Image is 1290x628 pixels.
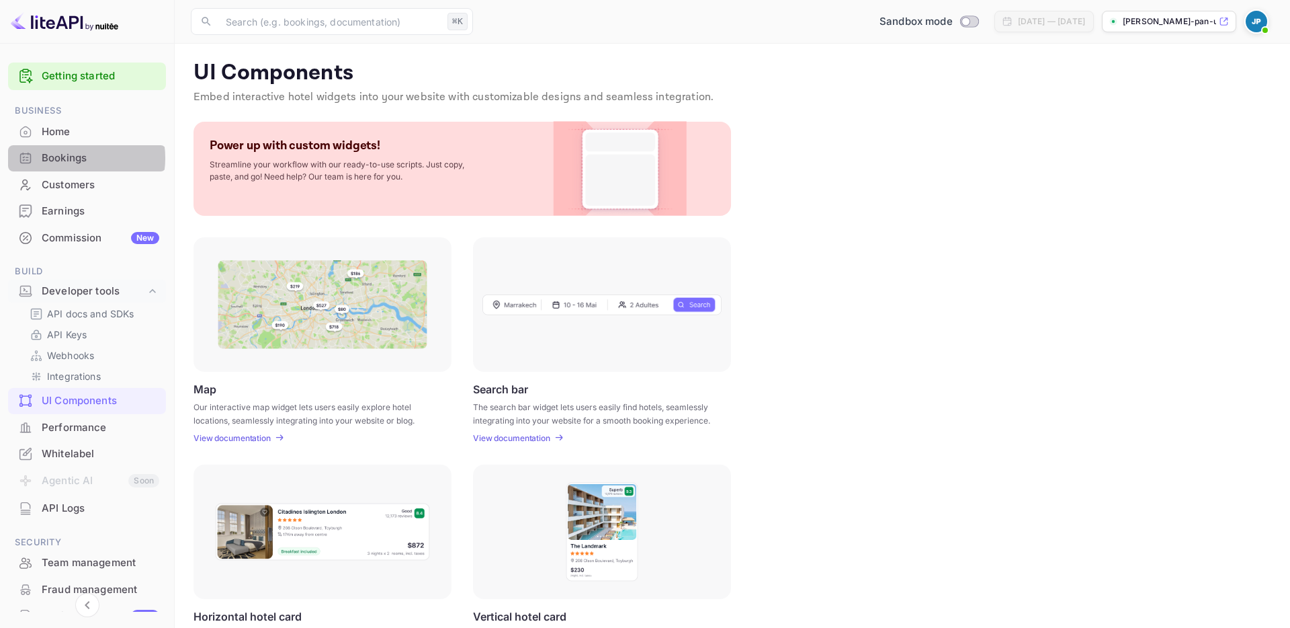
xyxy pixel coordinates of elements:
[8,280,166,303] div: Developer tools
[565,481,639,582] img: Vertical hotel card Frame
[8,63,166,90] div: Getting started
[42,151,159,166] div: Bookings
[47,348,94,362] p: Webhooks
[24,346,161,365] div: Webhooks
[42,420,159,436] div: Performance
[218,8,442,35] input: Search (e.g. bookings, documentation)
[1123,15,1216,28] p: [PERSON_NAME]-pan-un62e.nuitee....
[24,366,161,386] div: Integrations
[193,401,435,425] p: Our interactive map widget lets users easily explore hotel locations, seamlessly integrating into...
[193,433,271,443] p: View documentation
[8,198,166,225] div: Earnings
[8,225,166,251] div: CommissionNew
[42,204,159,219] div: Earnings
[42,555,159,571] div: Team management
[1246,11,1267,32] img: Jeff Pan
[30,327,155,342] a: API Keys
[24,304,161,323] div: API docs and SDKs
[8,225,166,250] a: CommissionNew
[8,441,166,467] div: Whitelabel
[8,603,166,628] a: Audit logsNew
[42,501,159,516] div: API Logs
[8,550,166,576] div: Team management
[8,577,166,602] a: Fraud management
[8,104,166,118] span: Business
[8,198,166,223] a: Earnings
[8,550,166,575] a: Team management
[42,284,146,299] div: Developer tools
[8,119,166,145] div: Home
[1018,15,1085,28] div: [DATE] — [DATE]
[210,138,380,153] p: Power up with custom widgets!
[8,145,166,170] a: Bookings
[42,124,159,140] div: Home
[193,89,1271,106] p: Embed interactive hotel widgets into your website with customizable designs and seamless integrat...
[8,415,166,440] a: Performance
[193,610,302,623] p: Horizontal hotel card
[42,69,159,84] a: Getting started
[42,393,159,409] div: UI Components
[8,535,166,550] span: Security
[473,433,554,443] a: View documentation
[47,369,101,383] p: Integrations
[8,577,166,603] div: Fraud management
[447,13,468,30] div: ⌘K
[874,14,984,30] div: Switch to Production mode
[218,260,427,349] img: Map Frame
[30,348,155,362] a: Webhooks
[473,433,550,443] p: View documentation
[473,401,714,425] p: The search bar widget lets users easily find hotels, seamlessly integrating into your website for...
[193,433,275,443] a: View documentation
[210,159,478,183] p: Streamline your workflow with our ready-to-use scripts. Just copy, paste, and go! Need help? Our ...
[8,496,166,520] a: API Logs
[473,610,566,623] p: Vertical hotel card
[193,60,1271,87] p: UI Components
[47,327,87,342] p: API Keys
[8,119,166,144] a: Home
[42,178,159,193] div: Customers
[214,502,431,561] img: Horizontal hotel card Frame
[30,369,155,383] a: Integrations
[8,441,166,466] a: Whitelabel
[131,610,159,622] div: New
[42,582,159,598] div: Fraud management
[8,264,166,279] span: Build
[42,446,159,462] div: Whitelabel
[473,383,528,395] p: Search bar
[42,231,159,246] div: Commission
[8,415,166,441] div: Performance
[11,11,118,32] img: LiteAPI logo
[8,145,166,171] div: Bookings
[879,14,953,30] span: Sandbox mode
[8,388,166,414] div: UI Components
[193,383,216,395] p: Map
[482,294,722,315] img: Search Frame
[47,307,134,321] p: API docs and SDKs
[24,325,161,344] div: API Keys
[8,172,166,197] a: Customers
[75,593,99,617] button: Collapse navigation
[8,496,166,522] div: API Logs
[8,388,166,413] a: UI Components
[30,307,155,321] a: API docs and SDKs
[8,172,166,198] div: Customers
[131,232,159,244] div: New
[566,122,675,216] img: Custom Widget PNG
[42,609,159,624] div: Audit logs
